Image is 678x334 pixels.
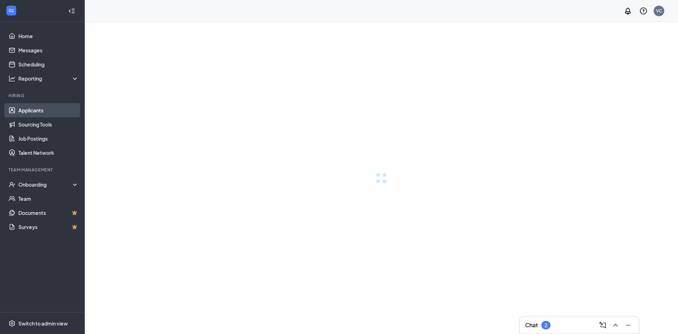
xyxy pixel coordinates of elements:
div: Team Management [8,167,77,173]
svg: Notifications [624,7,632,15]
a: Sourcing Tools [18,117,79,131]
button: Minimize [622,320,633,331]
a: Home [18,29,79,43]
a: Talent Network [18,146,79,160]
button: ComposeMessage [596,320,608,331]
a: Scheduling [18,57,79,71]
svg: ChevronUp [611,321,620,329]
svg: Minimize [624,321,632,329]
a: Job Postings [18,131,79,146]
a: DocumentsCrown [18,206,79,220]
div: Reporting [18,75,79,82]
svg: Analysis [8,75,16,82]
h3: Chat [525,321,538,329]
svg: UserCheck [8,181,16,188]
div: Switch to admin view [18,320,68,327]
button: ChevronUp [609,320,620,331]
a: Applicants [18,103,79,117]
svg: Settings [8,320,16,327]
div: 2 [545,322,547,328]
svg: ComposeMessage [599,321,607,329]
svg: WorkstreamLogo [8,7,15,14]
svg: QuestionInfo [639,7,648,15]
a: Team [18,192,79,206]
a: Messages [18,43,79,57]
div: VC [656,8,662,14]
svg: Collapse [68,7,75,14]
div: Onboarding [18,181,79,188]
a: SurveysCrown [18,220,79,234]
div: Hiring [8,93,77,99]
